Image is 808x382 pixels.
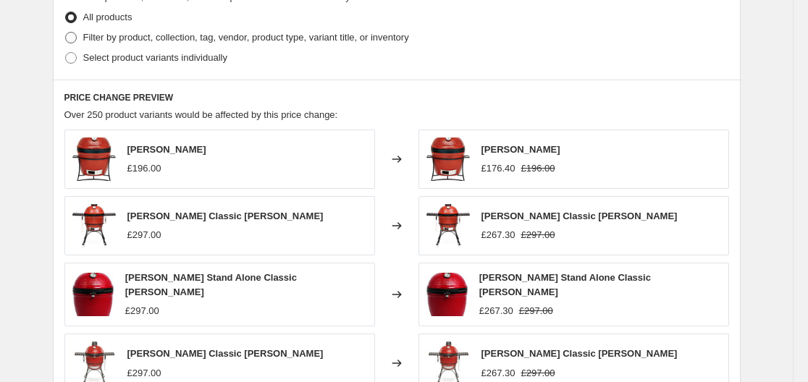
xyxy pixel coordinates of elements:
div: £297.00 [127,366,161,381]
strike: £297.00 [521,228,555,242]
img: 81QVQKeEg1L._AC_SL1500_80x.jpg [72,137,116,181]
div: £297.00 [125,304,159,318]
span: [PERSON_NAME] [127,144,206,155]
span: Over 250 product variants would be affected by this price change: [64,109,338,120]
div: £297.00 [127,228,161,242]
img: 81VxUEsEiuL._AC_SY679_80x.jpg [426,273,468,316]
span: [PERSON_NAME] Classic [PERSON_NAME] [127,211,324,221]
strike: £297.00 [521,366,555,381]
span: [PERSON_NAME] Classic [PERSON_NAME] [127,348,324,359]
div: £267.30 [479,304,513,318]
span: Select product variants individually [83,52,227,63]
img: 81QVQKeEg1L._AC_SL1500_80x.jpg [426,137,470,181]
span: Filter by product, collection, tag, vendor, product type, variant title, or inventory [83,32,409,43]
strike: £297.00 [519,304,553,318]
img: 81FxAyRC2YL._AC_SL1500_80x.jpg [426,204,470,247]
span: [PERSON_NAME] [481,144,560,155]
div: £196.00 [127,161,161,176]
div: £176.40 [481,161,515,176]
h6: PRICE CHANGE PREVIEW [64,92,729,103]
span: All products [83,12,132,22]
span: [PERSON_NAME] Classic [PERSON_NAME] [481,348,678,359]
div: £267.30 [481,366,515,381]
span: [PERSON_NAME] Classic [PERSON_NAME] [481,211,678,221]
img: 81VxUEsEiuL._AC_SY679_80x.jpg [72,273,114,316]
span: [PERSON_NAME] Stand Alone Classic [PERSON_NAME] [125,272,297,297]
strike: £196.00 [521,161,555,176]
span: [PERSON_NAME] Stand Alone Classic [PERSON_NAME] [479,272,651,297]
div: £267.30 [481,228,515,242]
img: 81FxAyRC2YL._AC_SL1500_80x.jpg [72,204,116,247]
